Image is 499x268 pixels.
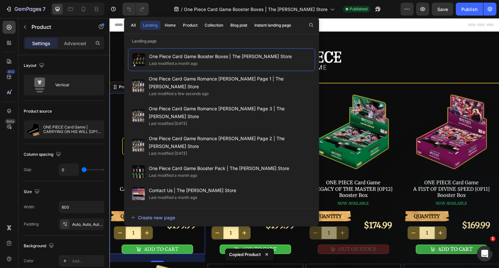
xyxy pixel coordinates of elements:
button: Collection [202,21,226,30]
a: ONE PIECE Card Game [217,161,271,167]
div: Instant landing page [254,22,291,28]
div: 450 [6,69,16,74]
span: One Piece Card Game Booster Boxes | The [PERSON_NAME] Store [184,6,327,13]
div: Product source [24,108,52,114]
button: decrement [299,209,310,221]
span: One Piece Card Game Booster Boxes | The [PERSON_NAME] Store [149,53,292,60]
div: $174.99 [254,201,283,213]
p: QUANTITY [1,194,47,202]
span: NOW AVAILABLE [228,183,260,188]
button: ADD TO CART [12,226,84,236]
span: RELEASE DATE - [DATE] [126,183,172,188]
span: One Piece Card Game Booster Pack | The [PERSON_NAME] Store [149,164,289,172]
button: OUT OF STOCK [208,226,280,236]
button: <p><span style="font-size:12px;">NOW AVAILABLE</span></p> [223,181,265,190]
div: Column spacing [24,150,62,159]
img: T05FIFBJRUNFIENhcmQgR2FtZSB8IFRoZSBCZXN0IFZvbC4yIFtQUkJdIEJvb3N0ZXIgQm94.png [109,75,183,152]
iframe: Intercom live chat [477,246,493,262]
a: ONE PIECE Card Game [21,161,75,167]
div: OUT OF STOCK [229,228,267,235]
button: ADD TO CART [110,226,182,236]
img: T05FIFBJRUNFIENhcmQgR2FtZSB8IEEgRklTVCBPRiBESVZJTkUgU1BFRUQgW09QMTFdIEJvb3N0ZXIgQm94IEVO.png [306,75,379,152]
button: ADD TO CART [306,226,378,236]
div: Home [165,22,176,28]
div: Undo/Redo [122,3,149,16]
div: Last modified a month ago [149,194,197,201]
p: Advanced [64,40,86,47]
div: Collection [205,22,223,28]
a: LEGACY OF THE MASTER [OP12] [205,168,283,174]
div: ADD TO CART [35,228,69,235]
button: <p><span style="font-size:12px;">NOW AVAILABLE</span></p> [321,181,363,190]
div: $199.99 [156,201,186,213]
div: Width [24,204,34,210]
button: Save [432,3,453,16]
div: Product [183,22,198,28]
span: One Piece Card Game Romance [PERSON_NAME] Page 2 | The [PERSON_NAME] Store [149,135,311,150]
button: decrement [200,209,212,221]
div: Last modified a few seconds ago [149,91,209,97]
button: increment [326,209,337,221]
div: Last modified a month ago [149,60,198,67]
img: gempages_569051032747770901-eb0a381b-1e54-4c49-92a6-4562460911ce.png [156,30,234,55]
button: Product [180,21,200,30]
input: quantity [114,209,129,221]
button: <p><span style="font-size:12px;">RELEASE DATE - NOVEMBER 2025</span></p> [16,181,79,190]
img: product feature img [27,123,40,136]
div: Last modified a month ago [149,172,197,179]
div: Padding [24,221,39,227]
a: A FIST OF DIVINE SPEED [OP11] [304,168,380,174]
div: Background [24,242,55,250]
span: / [181,6,183,13]
a: ONE PIECE Card Game [119,161,173,167]
button: decrement [5,209,16,221]
button: increment [129,209,141,221]
a: CARRYING ON HIS WILL [OP13] [10,168,85,174]
div: Beta [5,119,16,124]
div: Product [8,66,25,72]
div: ADD TO CART [133,228,167,235]
img: T05FIFBJRUNFIENhcmQgR2FtZSB8IExlZ2FjeSBvZiB0aGUgTWFzdGVyIFtPUTEyXSBib29zdGVyIGJveA.png [208,75,281,152]
button: All [128,21,139,30]
button: increment [227,209,239,221]
div: Gap [24,167,31,173]
button: <p><span style="font-size:12px;">RELEASE DATE - OCTOBER 2025</span></p> [114,181,177,190]
div: Size [24,188,41,196]
input: quantity [16,209,32,221]
div: Auto, Auto, Auto, Auto [72,222,103,227]
img: T05FIFBJRUNFIENhcmQgR2FtZSB8IE5vdyBEZXNpZ25pbmcgQm9vc3RlciBCb3g.png [11,75,84,152]
button: increment [32,209,43,221]
div: Add... [72,258,103,264]
p: 7 [43,5,45,13]
div: All [131,22,136,28]
a: Booster Box [33,174,62,180]
p: ONE PIECE Card Game | CARRYING ON HIS WILL [OP13] Booster Box [43,125,101,134]
span: NOW AVAILABLE [326,183,358,188]
p: QUANTITY [295,194,340,202]
button: 7 [3,3,48,16]
div: Publish [461,6,478,13]
div: Color [24,258,34,264]
div: Layout [24,61,45,70]
button: Landing [140,21,160,30]
p: Settings [32,40,50,47]
span: 1 [490,236,495,241]
span: One Piece Card Game Romance [PERSON_NAME] Page 3 | The [PERSON_NAME] Store [149,105,311,120]
p: Copied Product [229,251,261,258]
input: Auto [59,164,79,176]
div: ADD TO CART [329,228,364,235]
input: quantity [212,209,227,221]
button: Publish [456,3,483,16]
button: Create new page [131,211,313,224]
div: Last modified [DATE] [149,150,187,157]
button: Blog post [227,21,250,30]
p: Landing page [124,38,319,44]
p: QUANTITY [99,194,144,202]
span: Save [437,6,448,12]
span: Contact Us | The [PERSON_NAME] Store [149,187,236,194]
div: Blog post [230,22,247,28]
span: Published [350,6,367,12]
a: Booster Box [132,174,160,180]
div: $199.99 [57,201,87,213]
span: One Piece Card Game Romance [PERSON_NAME] Page 1 | The [PERSON_NAME] Store [149,75,311,91]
